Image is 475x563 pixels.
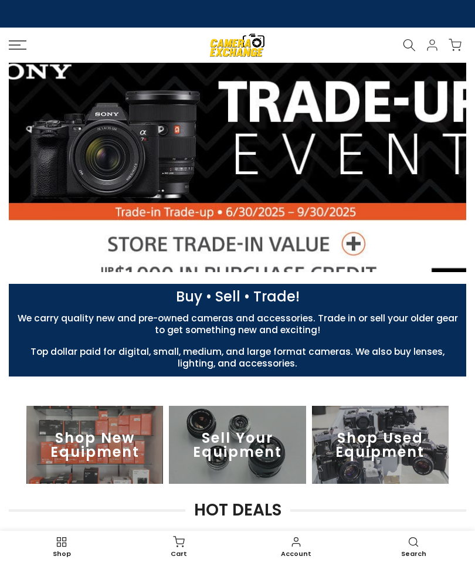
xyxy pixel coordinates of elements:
[3,313,472,336] p: We carry quality new and pre-owned cameras and accessories. Trade in or sell your older gear to g...
[3,534,120,560] a: Shop
[126,551,232,557] span: Cart
[185,501,290,519] span: HOT DEALS
[3,346,472,369] p: Top dollar paid for digital, small, medium, and large format cameras. We also buy lenses, lightin...
[361,551,466,557] span: Search
[120,534,238,560] a: Cart
[243,551,349,557] span: Account
[238,534,355,560] a: Account
[9,551,114,557] span: Shop
[355,534,472,560] a: Search
[3,291,472,303] p: Buy • Sell • Trade!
